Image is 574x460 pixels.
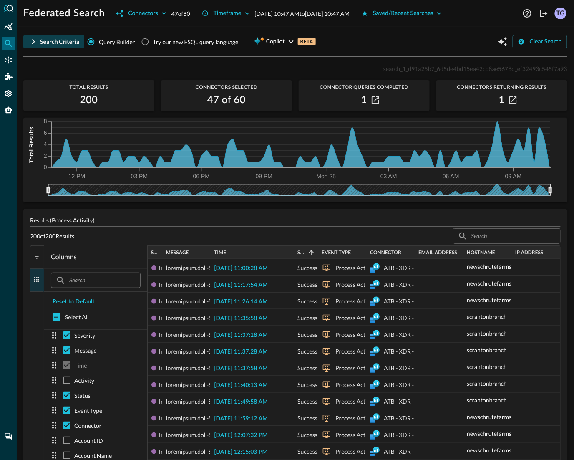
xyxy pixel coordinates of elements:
[467,346,507,354] p: scrantonbranch
[74,421,101,430] p: Connector
[151,250,159,255] span: Severity
[65,313,89,321] p: Select All
[335,343,377,360] div: Process Activity
[384,360,453,377] div: ATB - XDR - ProcessEvents
[30,216,561,225] p: Results (Process Activity)
[384,377,453,393] div: ATB - XDR - ProcessEvents
[161,84,292,90] span: Connectors Selected
[2,53,15,67] div: Connectors
[521,7,534,20] button: Help
[335,393,377,410] div: Process Activity
[166,250,189,255] span: Message
[74,436,103,445] p: Account ID
[335,260,377,276] div: Process Activity
[44,253,147,269] h4: Columns
[2,104,15,117] div: Query Agent
[23,7,105,20] h1: Federated Search
[214,382,268,388] span: [DATE] 11:40:13 AM
[159,293,194,310] div: Informational
[380,173,397,180] tspan: 03 AM
[193,173,210,180] tspan: 06 PM
[436,84,567,90] span: Connectors Returning Results
[159,443,194,460] div: Informational
[159,427,194,443] div: Informational
[515,250,544,255] span: IP Address
[214,282,268,288] span: [DATE] 11:17:54 AM
[467,446,511,455] p: newschrutefarms
[555,8,566,19] div: TG
[384,276,453,293] div: ATB - XDR - ProcessEvents
[99,38,135,46] span: Query Builder
[370,330,380,340] svg: Azure Log Analytics
[171,9,190,18] p: 47 of 60
[74,406,102,415] p: Event Type
[197,7,255,20] button: Timeframe
[159,343,194,360] div: Informational
[44,118,47,125] tspan: 8
[214,399,268,405] span: [DATE] 11:49:58 AM
[53,297,95,307] div: Reset to Default
[299,84,430,90] span: Connector Queries Completed
[48,295,100,308] button: Reset to Default
[153,38,239,46] div: Try our new FSQL query language
[214,332,268,338] span: [DATE] 11:37:18 AM
[214,366,268,372] span: [DATE] 11:37:58 AM
[159,276,194,293] div: Informational
[467,312,507,321] p: scrantonbranch
[159,310,194,326] div: Informational
[496,35,509,48] button: Open Query Copilot
[467,379,507,388] p: scrantonbranch
[335,326,377,343] div: Process Activity
[317,173,336,180] tspan: Mon 25
[370,397,380,407] svg: Azure Log Analytics
[297,443,317,460] span: Success
[384,393,453,410] div: ATB - XDR - ProcessEvents
[214,8,242,19] div: Timeframe
[370,346,380,356] svg: Azure Log Analytics
[2,87,15,100] div: Settings
[467,329,507,338] p: scrantonbranch
[23,35,84,48] button: Search Criteria
[28,126,35,163] tspan: Total Results
[159,326,194,343] div: Informational
[297,393,317,410] span: Success
[335,427,377,443] div: Process Activity
[214,250,226,255] span: Time
[335,293,377,310] div: Process Activity
[370,363,380,373] svg: Azure Log Analytics
[370,430,380,440] svg: Azure Log Analytics
[361,94,367,107] h2: 1
[297,377,317,393] span: Success
[214,316,268,321] span: [DATE] 11:35:58 AM
[335,377,377,393] div: Process Activity
[69,273,121,288] input: Search
[2,430,15,443] div: Chat
[131,173,148,180] tspan: 03 PM
[467,412,511,421] p: newschrutefarms
[74,391,91,400] p: Status
[443,173,459,180] tspan: 06 AM
[384,410,453,427] div: ATB - XDR - ProcessEvents
[370,263,380,273] svg: Azure Log Analytics
[467,262,511,271] p: newschrutefarms
[384,343,453,360] div: ATB - XDR - ProcessEvents
[297,343,317,360] span: Success
[384,443,453,460] div: ATB - XDR - ProcessEvents
[2,70,15,83] div: Addons
[467,429,511,438] p: newschrutefarms
[2,20,15,33] div: Summary Insights
[44,152,47,159] tspan: 2
[159,260,194,276] div: Informational
[357,7,447,20] button: Saved/Recent Searches
[68,173,85,180] tspan: 12 PM
[74,331,96,340] p: Severity
[373,8,434,19] div: Saved/Recent Searches
[370,313,380,323] svg: Azure Log Analytics
[335,276,377,293] div: Process Activity
[214,349,268,355] span: [DATE] 11:37:28 AM
[370,296,380,306] svg: Azure Log Analytics
[2,37,15,50] div: Federated Search
[44,129,47,136] tspan: 6
[159,393,194,410] div: Informational
[23,84,154,90] span: Total Results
